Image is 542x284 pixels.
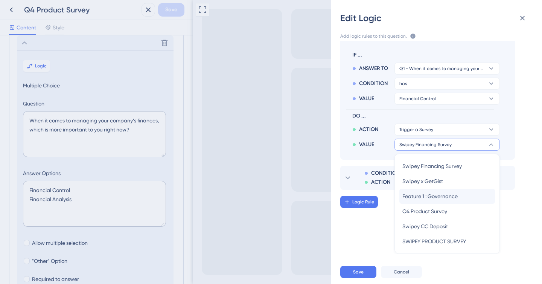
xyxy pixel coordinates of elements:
[399,219,495,234] button: Swipey CC Deposit
[340,33,407,41] span: Add logic rules to this question.
[399,66,484,72] span: Q1 - When it comes to managing your company’s finances, which is more important to you right now?
[402,237,466,246] span: SWIPEY PRODUCT SURVEY
[399,159,495,174] button: Swipey Financing Survey
[399,174,495,189] button: Swipey x GetGist
[394,124,500,136] button: Trigger a Survey
[371,178,390,187] span: ACTION
[238,139,334,269] iframe: UserGuiding Survey
[394,269,409,275] span: Cancel
[394,93,500,105] button: Financial Control
[402,192,458,201] span: Feature 1 : Governance
[352,50,497,60] span: IF ...
[19,128,84,137] span: Powered by UserGuiding
[359,79,388,88] span: CONDITION
[399,234,495,249] button: SWIPEY PRODUCT SURVEY
[394,78,500,90] button: has
[402,222,448,231] span: Swipey CC Deposit
[394,63,500,75] button: Q1 - When it comes to managing your company’s finances, which is more important to you right now?
[340,12,533,24] div: Edit Logic
[399,142,452,148] span: Swipey Financing Survey
[399,127,433,133] span: Trigger a Survey
[371,169,400,178] span: CONDITION
[399,96,436,102] span: Financial Control
[340,196,378,208] button: Logic Rule
[402,177,443,186] span: Swipey x GetGist
[402,207,447,216] span: Q4 Product Survey
[359,125,378,134] span: ACTION
[340,266,376,278] button: Save
[402,162,462,171] span: Swipey Financing Survey
[359,94,374,103] span: VALUE
[394,139,500,151] button: Swipey Financing Survey
[399,81,407,87] span: has
[352,199,374,205] span: Logic Rule
[359,64,388,73] span: ANSWER TO
[399,189,495,204] button: Feature 1 : Governance
[359,140,374,149] span: VALUE
[381,266,422,278] button: Cancel
[353,269,364,275] span: Save
[399,204,495,219] button: Q4 Product Survey
[352,111,497,121] span: DO ...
